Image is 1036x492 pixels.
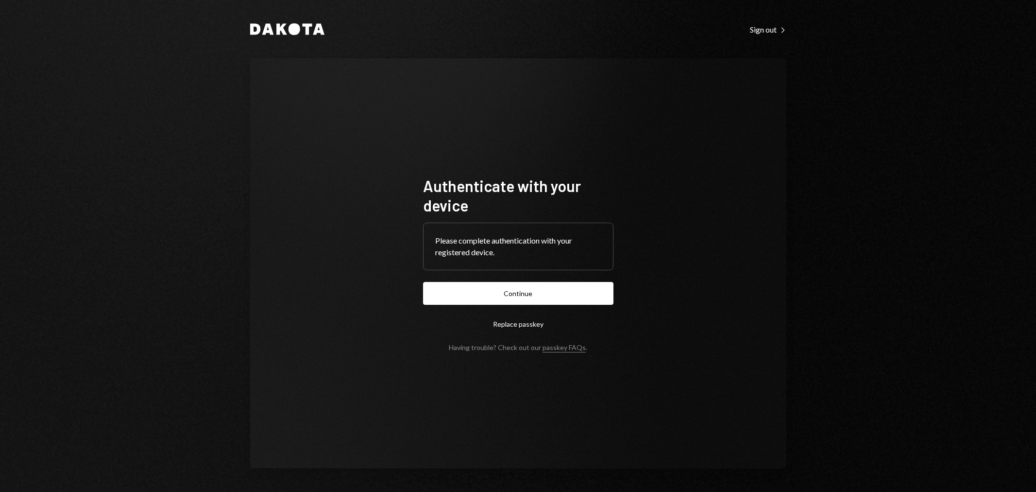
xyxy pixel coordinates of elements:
[750,24,786,35] a: Sign out
[750,25,786,35] div: Sign out
[543,343,586,352] a: passkey FAQs
[423,313,613,335] button: Replace passkey
[449,343,587,351] div: Having trouble? Check out our .
[423,282,613,305] button: Continue
[423,176,613,215] h1: Authenticate with your device
[435,235,601,258] div: Please complete authentication with your registered device.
